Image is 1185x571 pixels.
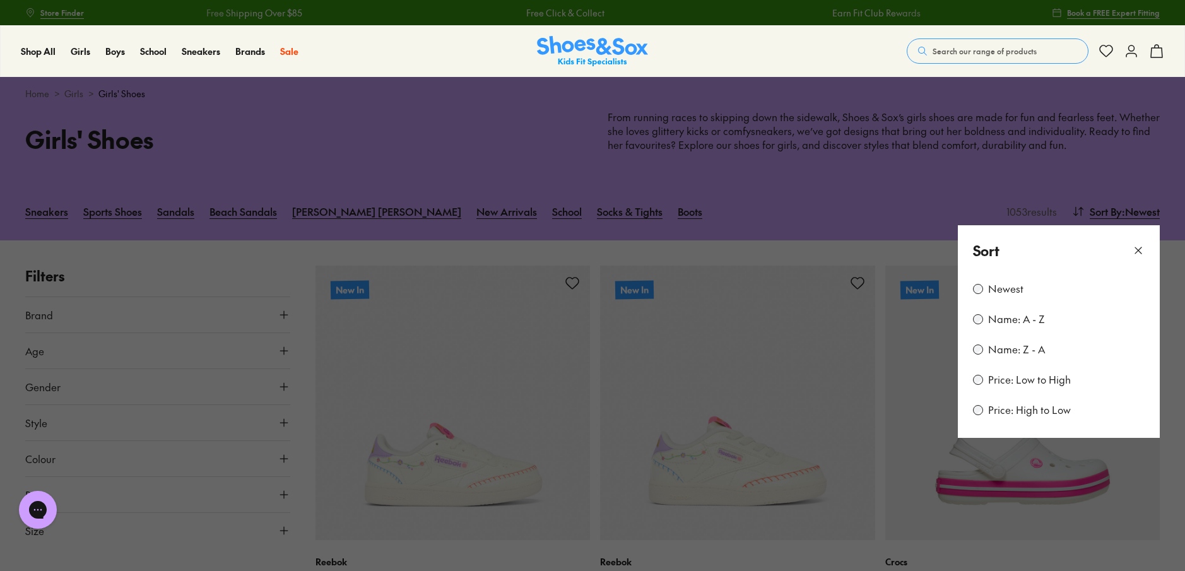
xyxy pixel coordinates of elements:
[537,36,648,67] img: SNS_Logo_Responsive.svg
[973,240,999,261] p: Sort
[182,45,220,58] a: Sneakers
[140,45,167,57] span: School
[105,45,125,58] a: Boys
[988,282,1023,296] label: Newest
[537,36,648,67] a: Shoes & Sox
[71,45,90,57] span: Girls
[13,486,63,533] iframe: Gorgias live chat messenger
[280,45,298,57] span: Sale
[71,45,90,58] a: Girls
[988,343,1045,356] label: Name: Z - A
[280,45,298,58] a: Sale
[988,312,1045,326] label: Name: A - Z
[988,373,1071,387] label: Price: Low to High
[140,45,167,58] a: School
[933,45,1037,57] span: Search our range of products
[235,45,265,58] a: Brands
[21,45,56,57] span: Shop All
[988,403,1071,417] label: Price: High to Low
[105,45,125,57] span: Boys
[182,45,220,57] span: Sneakers
[21,45,56,58] a: Shop All
[235,45,265,57] span: Brands
[907,38,1088,64] button: Search our range of products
